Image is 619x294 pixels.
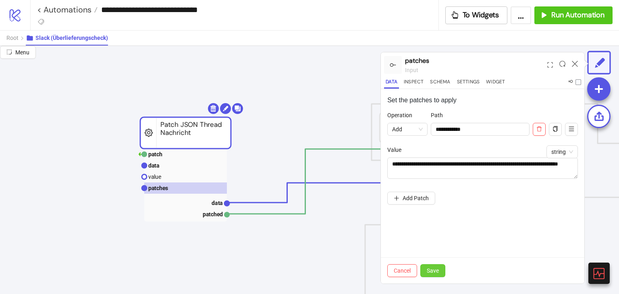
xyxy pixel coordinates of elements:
text: patch [148,151,162,157]
span: delete [536,126,542,132]
span: To Widgets [463,10,499,20]
p: Set the patches to apply [387,95,578,105]
span: plus [394,195,399,201]
span: Root [6,35,19,41]
button: Add Patch [387,192,435,205]
a: < Automations [37,6,98,14]
span: Cancel [394,267,411,274]
button: Settings [455,78,482,89]
label: Operation [387,111,418,120]
span: string [551,146,573,158]
button: Data [384,78,399,89]
button: Widget [484,78,507,89]
input: Operation Path Value [431,123,530,136]
button: ... [511,6,531,24]
label: Value [387,145,407,154]
button: Cancel [387,264,417,277]
text: patches [148,185,168,191]
span: copy [553,126,558,132]
button: Root [6,31,26,46]
span: Save [427,267,439,274]
button: Slack (Überlieferungscheck) [26,31,108,46]
div: patches [405,56,544,66]
text: value [148,174,161,180]
button: Save [420,264,445,277]
label: Path [431,111,448,120]
span: Add Patch [403,195,429,201]
button: Inspect [402,78,425,89]
span: Run Automation [551,10,604,20]
text: data [148,162,160,169]
div: input [405,66,544,75]
button: To Widgets [445,6,508,24]
span: Slack (Überlieferungscheck) [35,35,108,41]
span: menu [569,126,574,132]
button: Schema [428,78,452,89]
button: Run Automation [534,6,613,24]
span: Menu [15,49,29,56]
span: radius-bottomright [6,49,12,55]
text: data [212,200,223,206]
span: Add [392,123,423,135]
span: expand [547,62,553,68]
